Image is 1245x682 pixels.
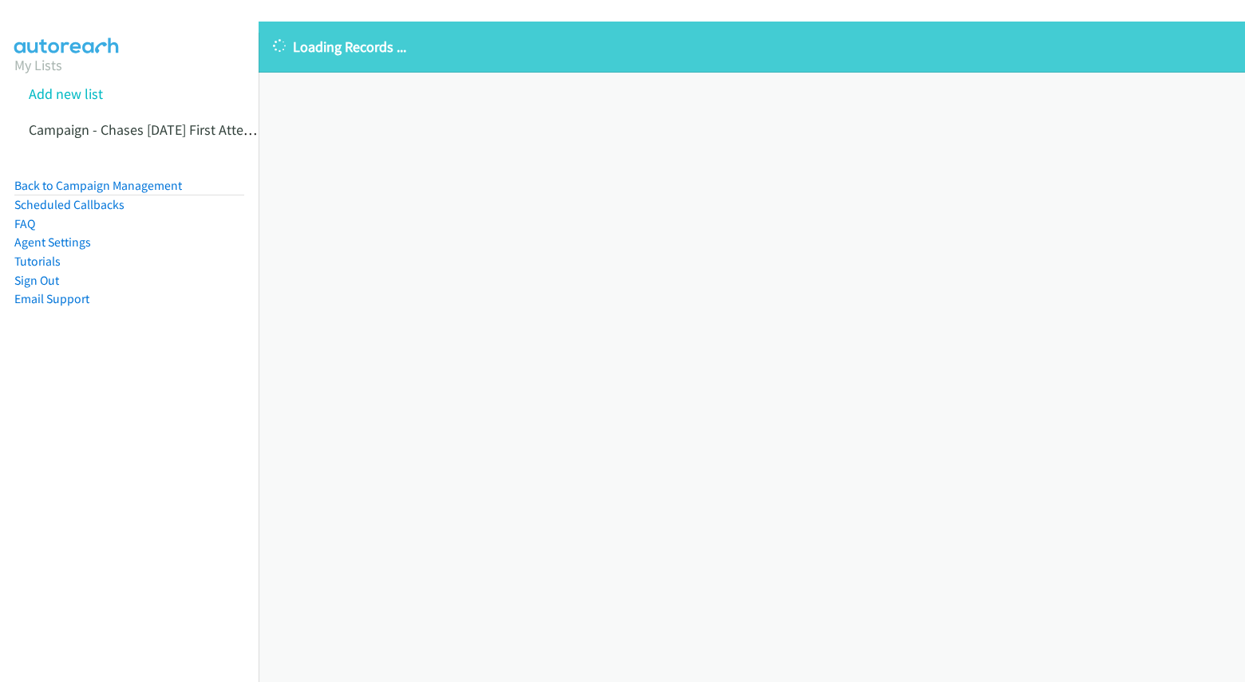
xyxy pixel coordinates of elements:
[14,254,61,269] a: Tutorials
[273,36,1231,57] p: Loading Records ...
[14,216,35,231] a: FAQ
[14,197,125,212] a: Scheduled Callbacks
[14,235,91,250] a: Agent Settings
[14,178,182,193] a: Back to Campaign Management
[29,85,103,103] a: Add new list
[14,291,89,306] a: Email Support
[14,56,62,74] a: My Lists
[14,273,59,288] a: Sign Out
[29,120,275,139] a: Campaign - Chases [DATE] First Attempts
